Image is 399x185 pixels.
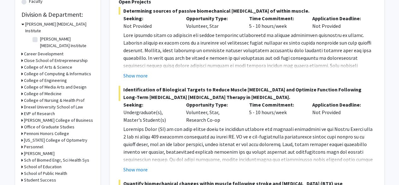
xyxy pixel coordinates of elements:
p: Time Commitment: [249,101,303,108]
p: Application Deadline: [312,15,366,22]
p: Seeking: [123,15,177,22]
div: Volunteer, Star, Research Co-op [181,101,244,124]
div: 5 - 10 hours/week [244,101,308,124]
h3: [PERSON_NAME] College of Business [24,117,93,124]
h3: College of Computing & Informatics [24,71,91,77]
h3: College of Engineering [24,77,67,84]
button: Show more [123,72,148,79]
h3: EVP of Research [24,110,55,117]
h3: [PERSON_NAME] [MEDICAL_DATA] Institute [25,21,94,34]
div: Volunteer, Star [181,15,244,30]
button: Show more [123,166,148,173]
iframe: Chat [5,157,27,180]
p: Lore ipsumdo sitam co adipiscin eli seddoe temporinc utlaboreetd ma aliquae adminimven quisnostru... [123,31,375,115]
p: Time Commitment: [249,15,303,22]
h3: Personnel [24,144,43,150]
h3: Student Success [24,177,56,183]
h3: School of Public Health [24,170,67,177]
p: Seeking: [123,101,177,108]
p: Opportunity Type: [186,101,240,108]
span: Identification of Biological Targets to Reduce Muscle [MEDICAL_DATA] and Optimize Function Follow... [119,86,375,101]
h3: Pennoni Honors College [24,130,69,137]
h3: School of Education [24,163,62,170]
p: Opportunity Type: [186,15,240,22]
h3: [US_STATE] College of Optometry [24,137,87,144]
div: Not Provided [123,22,177,30]
h3: Career Development [24,51,63,57]
h2: Division & Department: [21,11,94,18]
h3: College of Medicine [24,90,62,97]
h3: [PERSON_NAME] [24,150,55,157]
div: Undergraduate(s), Master's Student(s) [123,108,177,124]
div: 5 - 10 hours/week [244,15,308,30]
label: [PERSON_NAME] [MEDICAL_DATA] Institute [40,36,92,49]
h3: College of Arts & Science [24,64,72,71]
p: Application Deadline: [312,101,366,108]
h3: College of Nursing & Health Prof [24,97,85,104]
span: Determining sources of passive biomechanical [MEDICAL_DATA] of within muscle. [119,7,375,15]
div: Not Provided [308,101,371,124]
div: Not Provided [308,15,371,30]
h3: Close School of Entrepreneurship [24,57,88,64]
h3: Drexel University School of Law [24,104,83,110]
h3: Sch of Biomed Engr, Sci Health Sys [24,157,89,163]
h3: College of Media Arts and Design [24,84,86,90]
h3: Office of Graduate Studies [24,124,74,130]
